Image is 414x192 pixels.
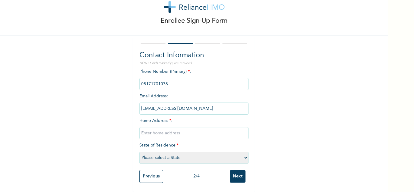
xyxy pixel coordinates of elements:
h2: Contact Information [139,50,249,61]
input: Enter email Address [139,103,249,115]
input: Next [230,170,245,183]
span: Email Address : [139,94,249,111]
span: Home Address : [139,119,249,135]
p: NOTE: Fields marked (*) are required [139,61,249,66]
span: State of Residence [139,143,249,160]
div: 2 / 4 [163,173,230,180]
img: logo [164,1,225,13]
input: Enter Primary Phone Number [139,78,249,90]
span: Phone Number (Primary) : [139,69,249,86]
input: Enter home address [139,127,249,139]
p: Enrollee Sign-Up Form [161,16,228,26]
input: Previous [139,170,163,183]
